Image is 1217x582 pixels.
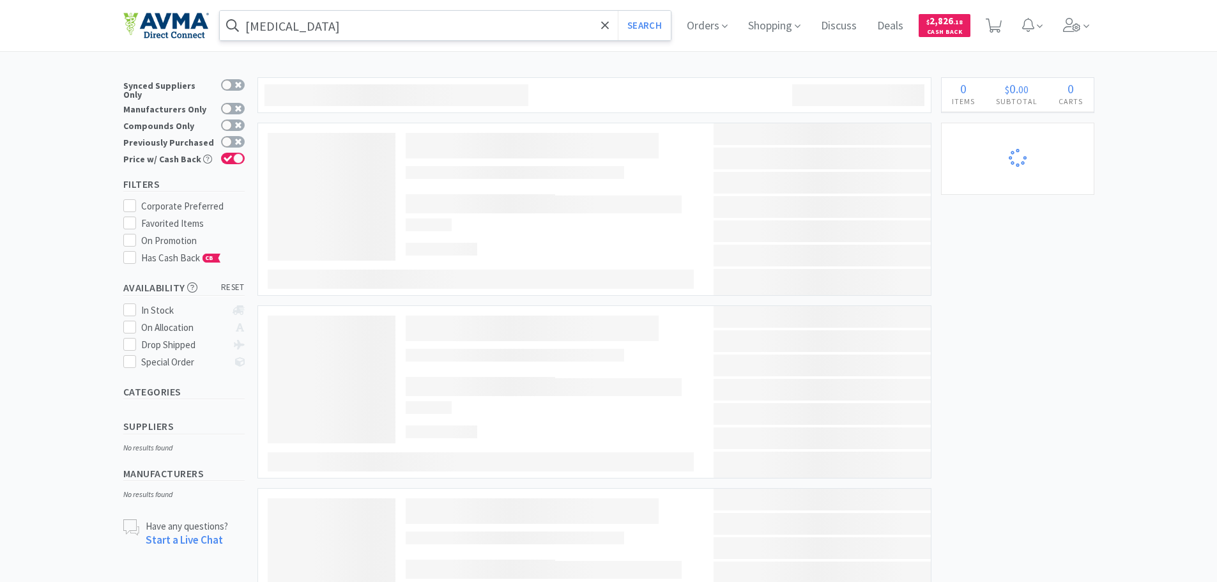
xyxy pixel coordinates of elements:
div: On Allocation [141,320,226,335]
img: e4e33dab9f054f5782a47901c742baa9_102.png [123,12,209,39]
div: Synced Suppliers Only [123,79,215,99]
span: $ [926,18,930,26]
div: In Stock [141,303,226,318]
span: 0 [960,80,967,96]
h4: Subtotal [986,95,1048,107]
h5: Categories [123,385,245,399]
i: No results found [123,489,172,499]
div: Favorited Items [141,216,245,231]
span: . 18 [953,18,963,26]
div: Corporate Preferred [141,199,245,214]
span: 2,826 [926,15,963,27]
div: Drop Shipped [141,337,226,353]
div: Price w/ Cash Back [123,153,215,164]
h5: Suppliers [123,419,245,434]
h5: Manufacturers [123,466,245,481]
i: No results found [123,443,172,452]
h4: Items [942,95,986,107]
span: reset [221,281,245,295]
span: CB [203,254,216,262]
a: $2,826.18Cash Back [919,8,970,43]
div: Previously Purchased [123,136,215,147]
div: . [986,82,1048,95]
p: Have any questions? [146,519,228,533]
a: Discuss [816,20,862,32]
h5: Availability [123,280,245,295]
span: 0 [1068,80,1074,96]
div: On Promotion [141,233,245,249]
div: Compounds Only [123,119,215,130]
span: 0 [1009,80,1016,96]
button: Search [618,11,671,40]
a: Deals [872,20,908,32]
div: Special Order [141,355,226,370]
span: $ [1005,83,1009,96]
span: Cash Back [926,29,963,37]
span: 00 [1018,83,1029,96]
a: Start a Live Chat [146,533,223,547]
input: Search by item, sku, manufacturer, ingredient, size... [220,11,671,40]
h5: Filters [123,177,245,192]
h4: Carts [1048,95,1094,107]
span: Has Cash Back [141,252,221,264]
div: Manufacturers Only [123,103,215,114]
